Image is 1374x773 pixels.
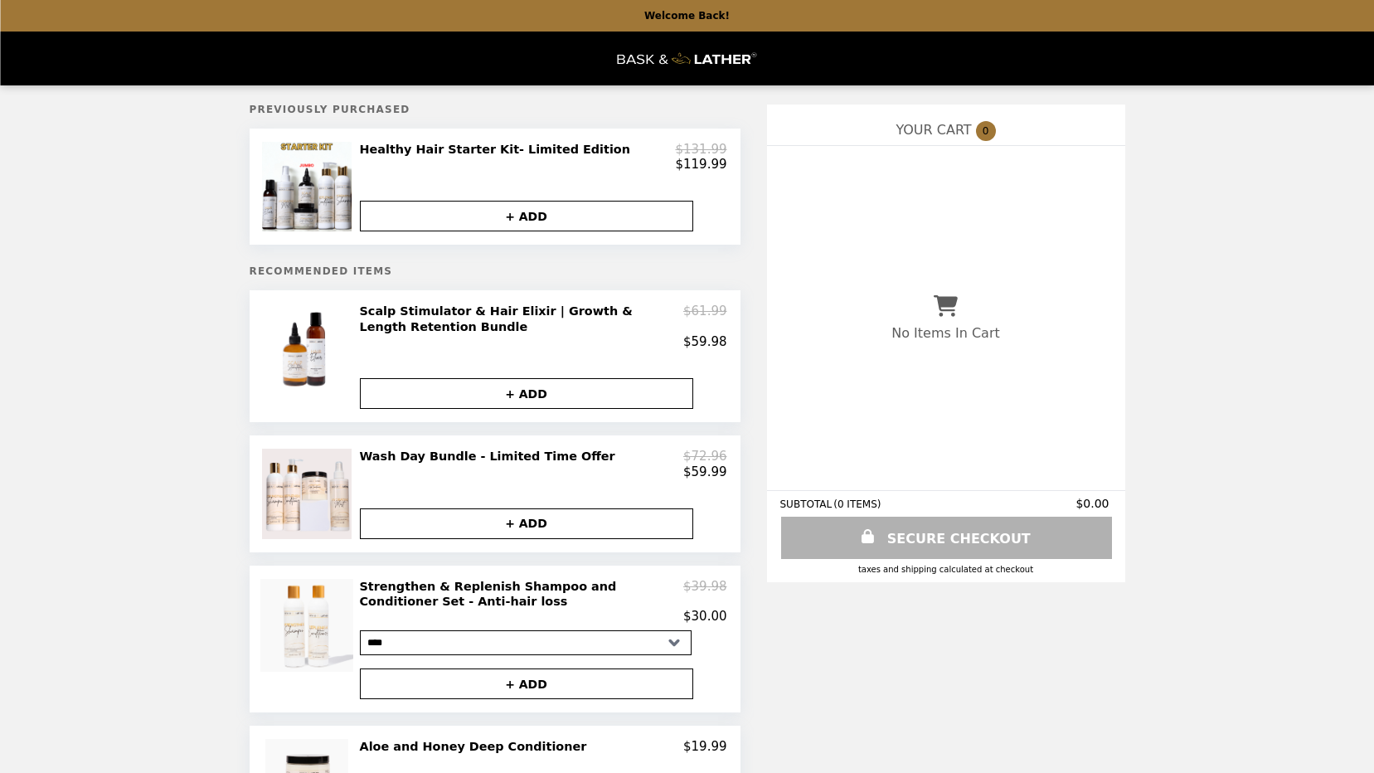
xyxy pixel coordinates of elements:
[891,325,999,341] p: No Items In Cart
[360,142,638,157] h2: Healthy Hair Starter Kit- Limited Edition
[360,579,684,610] h2: Strengthen & Replenish Shampoo and Conditioner Set - Anti-hair loss
[683,579,727,610] p: $39.98
[675,142,726,157] p: $131.99
[250,104,740,115] h5: Previously Purchased
[833,498,881,510] span: ( 0 ITEMS )
[683,449,727,464] p: $72.96
[360,449,622,464] h2: Wash Day Bundle - Limited Time Offer
[1075,497,1111,510] span: $0.00
[360,508,693,539] button: + ADD
[262,449,356,538] img: Wash Day Bundle - Limited Time Offer
[683,334,727,349] p: $59.98
[780,565,1112,574] div: Taxes and Shipping calculated at checkout
[644,10,730,22] p: Welcome Back!
[360,630,692,655] select: Select a product variant
[360,378,693,409] button: + ADD
[360,739,594,754] h2: Aloe and Honey Deep Conditioner
[260,304,357,396] img: Scalp Stimulator & Hair Elixir | Growth & Length Retention Bundle
[360,201,693,231] button: + ADD
[360,668,693,699] button: + ADD
[780,498,834,510] span: SUBTOTAL
[683,304,727,334] p: $61.99
[976,121,996,141] span: 0
[250,265,740,277] h5: Recommended Items
[683,609,727,624] p: $30.00
[683,464,727,479] p: $59.99
[360,304,684,334] h2: Scalp Stimulator & Hair Elixir | Growth & Length Retention Bundle
[675,157,726,172] p: $119.99
[683,739,727,754] p: $19.99
[262,142,356,231] img: Healthy Hair Starter Kit- Limited Edition
[618,41,757,75] img: Brand Logo
[260,579,357,672] img: Strengthen & Replenish Shampoo and Conditioner Set - Anti-hair loss
[896,122,971,138] span: YOUR CART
